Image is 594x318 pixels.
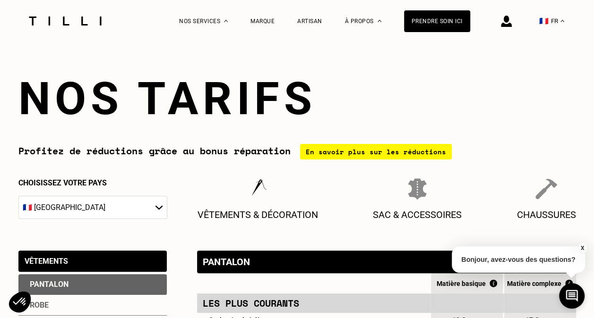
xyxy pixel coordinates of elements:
img: Menu déroulant à propos [378,20,381,22]
img: Vêtements & décoration [247,178,268,200]
a: Marque [250,18,275,25]
p: Chaussures [517,209,576,220]
button: X [577,243,587,253]
img: Qu'est ce que le Bonus Réparation ? [490,279,497,287]
div: Profitez de réductions grâce au bonus réparation [18,144,576,159]
p: Vêtements & décoration [198,209,318,220]
p: Choisissez votre pays [18,178,167,187]
p: Bonjour, avez-vous des questions? [452,246,585,273]
img: menu déroulant [560,20,564,22]
div: Robe [18,295,167,316]
img: Sac & Accessoires [408,178,427,200]
img: icône connexion [501,16,512,27]
h1: Nos tarifs [18,72,576,125]
a: Artisan [297,18,322,25]
div: Vêtements [25,257,68,266]
span: 🇫🇷 [539,17,549,25]
img: Menu déroulant [224,20,228,22]
div: Matière basique [431,279,503,287]
div: Pantalon [203,256,250,268]
td: Les plus courants [197,293,430,313]
div: En savoir plus sur les réductions [300,144,452,159]
img: Chaussures [535,178,557,200]
img: Qu'est ce que le Bonus Réparation ? [565,279,573,287]
div: Pantalon [18,274,167,295]
a: Prendre soin ici [404,10,470,32]
img: Logo du service de couturière Tilli [26,17,105,25]
p: Sac & Accessoires [373,209,462,220]
div: Matière complexe [504,279,576,287]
